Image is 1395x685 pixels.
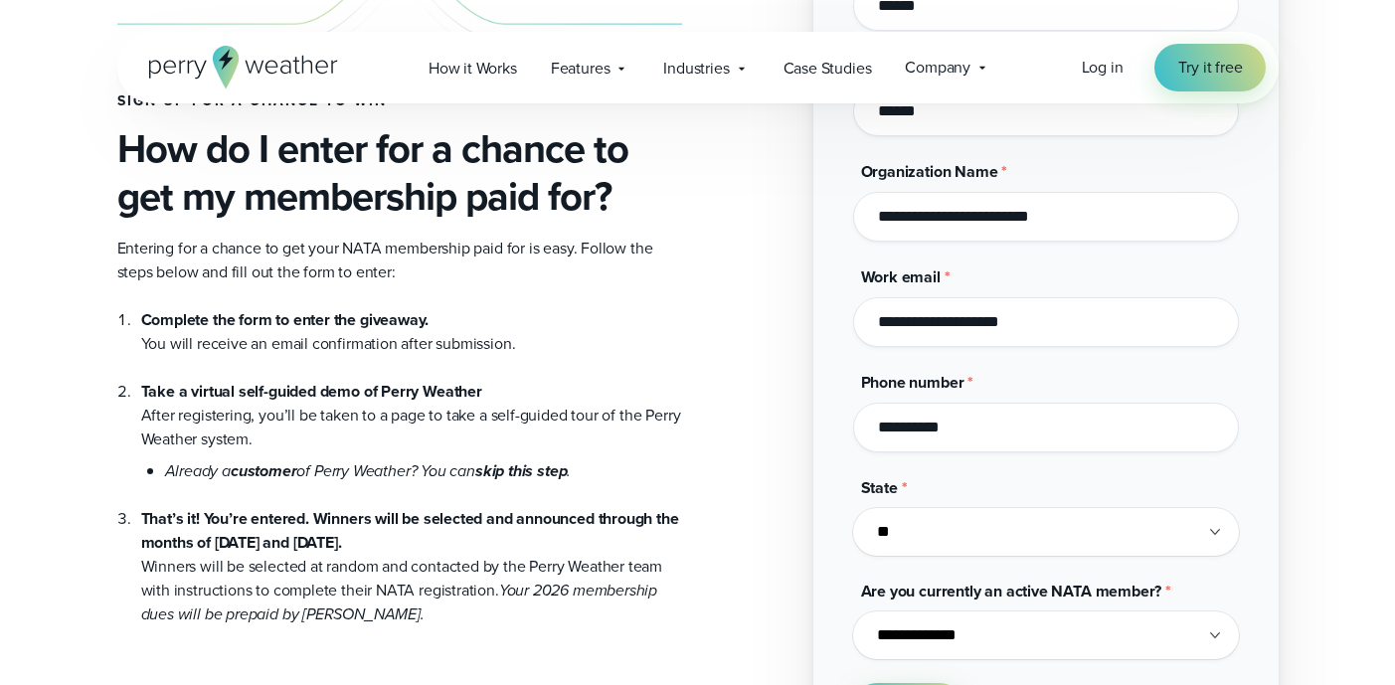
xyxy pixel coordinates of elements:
[767,48,889,88] a: Case Studies
[141,380,482,403] strong: Take a virtual self-guided demo of Perry Weather
[117,93,682,109] h4: Sign up for a chance to win
[231,459,297,482] strong: customer
[1082,56,1124,79] span: Log in
[861,476,898,499] span: State
[861,160,998,183] span: Organization Name
[141,483,682,626] li: Winners will be selected at random and contacted by the Perry Weather team with instructions to c...
[551,57,610,81] span: Features
[8,97,1387,115] div: Sign out
[141,507,679,554] strong: That’s it! You’re entered. Winners will be selected and announced through the months of [DATE] an...
[475,459,567,482] strong: skip this step
[141,579,658,625] em: Your 2026 membership dues will be prepaid by [PERSON_NAME].
[8,26,1387,44] div: Sort New > Old
[784,57,872,81] span: Case Studies
[141,308,430,331] strong: Complete the form to enter the giveaway.
[141,356,682,483] li: After registering, you’ll be taken to a page to take a self-guided tour of the Perry Weather system.
[8,80,1387,97] div: Options
[8,62,1387,80] div: Delete
[117,125,682,221] h3: How do I enter for a chance to get my membership paid for?
[663,57,729,81] span: Industries
[429,57,517,81] span: How it Works
[8,44,1387,62] div: Move To ...
[861,371,964,394] span: Phone number
[1082,56,1124,80] a: Log in
[117,237,682,284] p: Entering for a chance to get your NATA membership paid for is easy. Follow the steps below and fi...
[1178,56,1242,80] span: Try it free
[141,308,682,356] li: You will receive an email confirmation after submission.
[412,48,534,88] a: How it Works
[8,133,1387,151] div: Move To ...
[861,265,941,288] span: Work email
[165,459,572,482] em: Already a of Perry Weather? You can .
[1154,44,1266,91] a: Try it free
[905,56,970,80] span: Company
[861,580,1162,602] span: Are you currently an active NATA member?
[8,115,1387,133] div: Rename
[8,8,1387,26] div: Sort A > Z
